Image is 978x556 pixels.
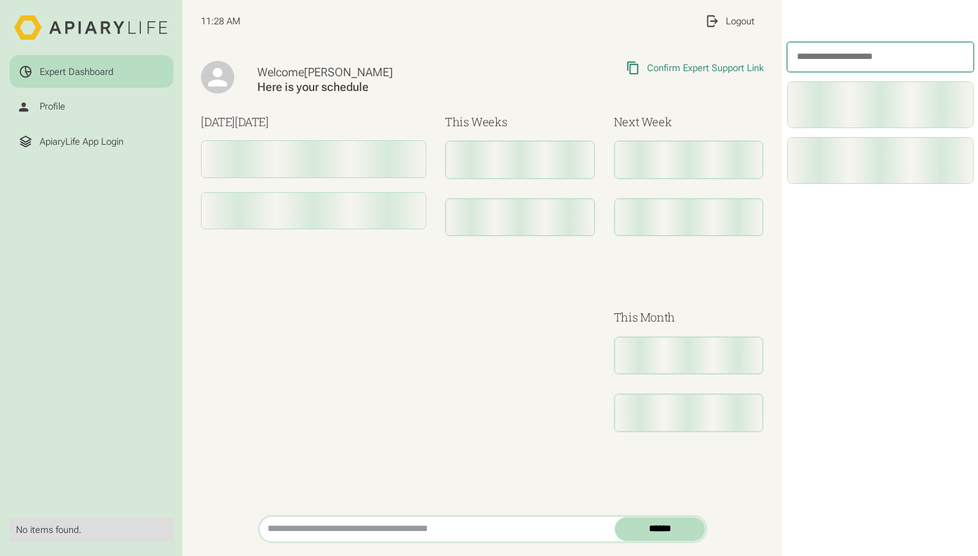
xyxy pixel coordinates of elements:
[695,4,764,37] a: Logout
[16,524,167,536] div: No items found.
[235,114,269,129] span: [DATE]
[10,55,173,88] a: Expert Dashboard
[201,15,241,27] span: 11:28 AM
[726,15,755,27] div: Logout
[257,80,508,95] div: Here is your schedule
[445,113,595,131] h3: This Weeks
[201,113,426,131] h3: [DATE]
[10,126,173,158] a: ApiaryLife App Login
[304,65,393,79] span: [PERSON_NAME]
[40,66,113,78] div: Expert Dashboard
[614,113,764,131] h3: Next Week
[647,62,764,74] div: Confirm Expert Support Link
[10,90,173,123] a: Profile
[614,309,764,326] h3: This Month
[40,136,124,147] div: ApiaryLife App Login
[257,65,508,80] div: Welcome
[40,101,65,112] div: Profile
